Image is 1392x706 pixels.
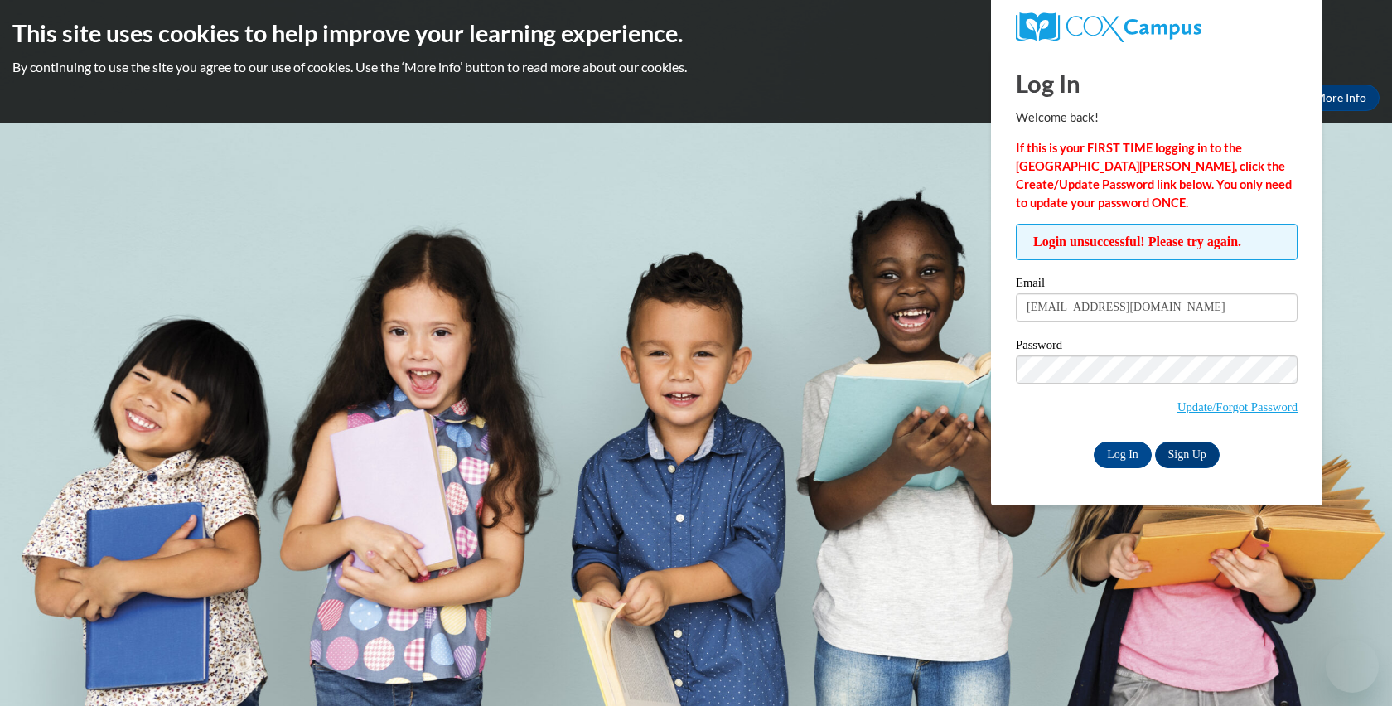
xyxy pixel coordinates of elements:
[1016,339,1298,355] label: Password
[1016,109,1298,127] p: Welcome back!
[1155,442,1220,468] a: Sign Up
[1326,640,1379,693] iframe: Button to launch messaging window
[1016,12,1201,42] img: COX Campus
[1016,277,1298,293] label: Email
[1016,141,1292,210] strong: If this is your FIRST TIME logging in to the [GEOGRAPHIC_DATA][PERSON_NAME], click the Create/Upd...
[1016,66,1298,100] h1: Log In
[12,17,1380,50] h2: This site uses cookies to help improve your learning experience.
[1177,400,1298,413] a: Update/Forgot Password
[1094,442,1152,468] input: Log In
[12,58,1380,76] p: By continuing to use the site you agree to our use of cookies. Use the ‘More info’ button to read...
[1016,12,1298,42] a: COX Campus
[1016,224,1298,260] span: Login unsuccessful! Please try again.
[1302,85,1380,111] a: More Info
